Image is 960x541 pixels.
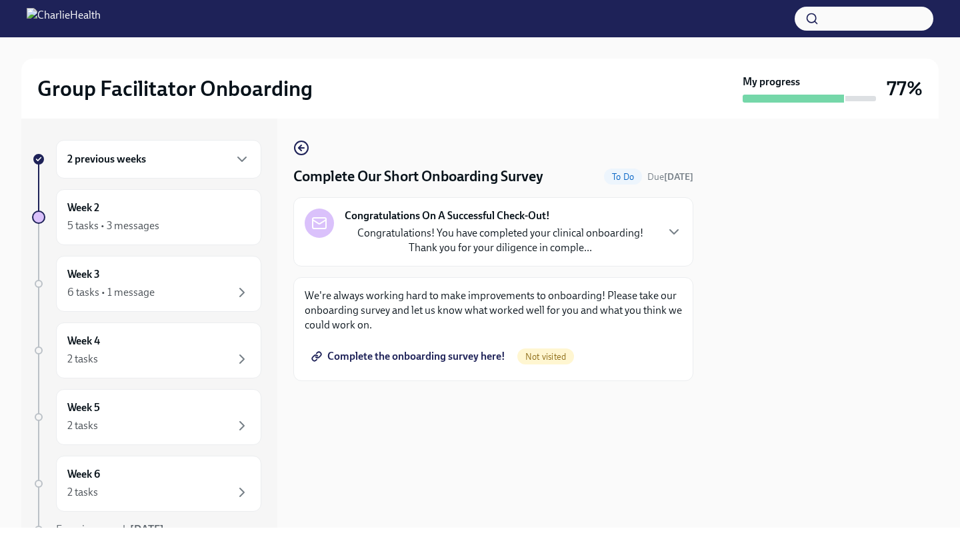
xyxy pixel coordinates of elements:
[67,152,146,167] h6: 2 previous weeks
[32,456,261,512] a: Week 62 tasks
[345,226,655,255] p: Congratulations! You have completed your clinical onboarding! Thank you for your diligence in com...
[56,523,164,536] span: Experience ends
[647,171,693,183] span: Due
[32,322,261,378] a: Week 42 tasks
[56,140,261,179] div: 2 previous weeks
[27,8,101,29] img: CharlieHealth
[67,485,98,500] div: 2 tasks
[305,343,515,370] a: Complete the onboarding survey here!
[517,352,574,362] span: Not visited
[67,334,100,348] h6: Week 4
[67,201,99,215] h6: Week 2
[664,171,693,183] strong: [DATE]
[345,209,550,223] strong: Congratulations On A Successful Check-Out!
[67,219,159,233] div: 5 tasks • 3 messages
[314,350,505,363] span: Complete the onboarding survey here!
[67,267,100,282] h6: Week 3
[647,171,693,183] span: September 23rd, 2025 07:00
[604,172,642,182] span: To Do
[32,189,261,245] a: Week 25 tasks • 3 messages
[887,77,923,101] h3: 77%
[32,256,261,312] a: Week 36 tasks • 1 message
[32,389,261,445] a: Week 52 tasks
[67,467,100,482] h6: Week 6
[67,400,100,415] h6: Week 5
[293,167,543,187] h4: Complete Our Short Onboarding Survey
[67,418,98,433] div: 2 tasks
[37,75,313,102] h2: Group Facilitator Onboarding
[305,288,682,332] p: We're always working hard to make improvements to onboarding! Please take our onboarding survey a...
[130,523,164,536] strong: [DATE]
[67,352,98,366] div: 2 tasks
[743,75,800,89] strong: My progress
[67,285,155,300] div: 6 tasks • 1 message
